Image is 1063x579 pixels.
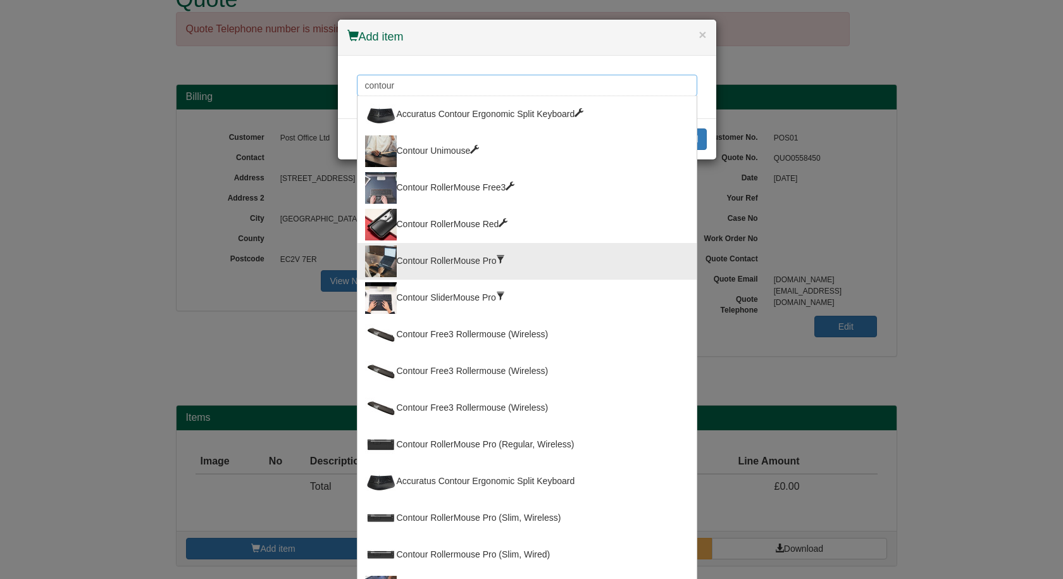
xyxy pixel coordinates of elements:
[365,172,397,204] img: rollermouse-free-3-lifestyle-image-3.jpg
[365,209,689,240] div: Contour RollerMouse Red
[365,282,689,314] div: Contour SliderMouse Pro
[365,429,397,461] img: contour-rollermouse-leather-regular_top_1.jpg
[365,429,689,461] div: Contour RollerMouse Pro (Regular, Wireless)
[365,502,689,534] div: Contour RollerMouse Pro (Slim, Wireless)
[365,246,689,277] div: Contour RollerMouse Pro
[365,135,689,167] div: Contour Unimouse
[365,356,397,387] img: contour-free3--rollermouse-wireless_1.jpg
[365,392,397,424] img: contour-free3--rollermouse-wireless_2.jpg
[365,246,397,277] img: contour-rollermouse-leather_lifestyle.jpg
[365,135,397,167] img: contour-unimouse-lifestyle.jpg
[365,502,397,534] img: contour-rollermouse-leather-slim_top_1.jpg
[365,466,397,497] img: accuratus-contour-ergonomic-split-keyboard_top-angle_1.jpg
[365,539,397,571] img: contour-rollermouse-leather-slim_top_1.jpg
[365,539,689,571] div: Contour Rollermouse Pro (Slim, Wired)
[365,172,689,204] div: Contour RollerMouse Free3
[365,392,689,424] div: Contour Free3 Rollermouse (Wireless)
[365,319,397,351] img: contour-free3--rollermouse-wireless.jpg
[365,99,689,130] div: Accuratus Contour Ergonomic Split Keyboard
[365,356,689,387] div: Contour Free3 Rollermouse (Wireless)
[365,466,689,497] div: Accuratus Contour Ergonomic Split Keyboard
[357,75,697,96] input: Search for a product
[365,319,689,351] div: Contour Free3 Rollermouse (Wireless)
[347,29,707,46] h4: Add item
[365,282,397,314] img: contour-slidermouse-pro-lifestyle-4.jpg
[365,209,397,240] img: contour-rollermouse-red_detail.jpg
[699,28,706,41] button: ×
[365,99,397,130] img: accuratus-contour-ergonomic-split-keyboard_top-angle.jpg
